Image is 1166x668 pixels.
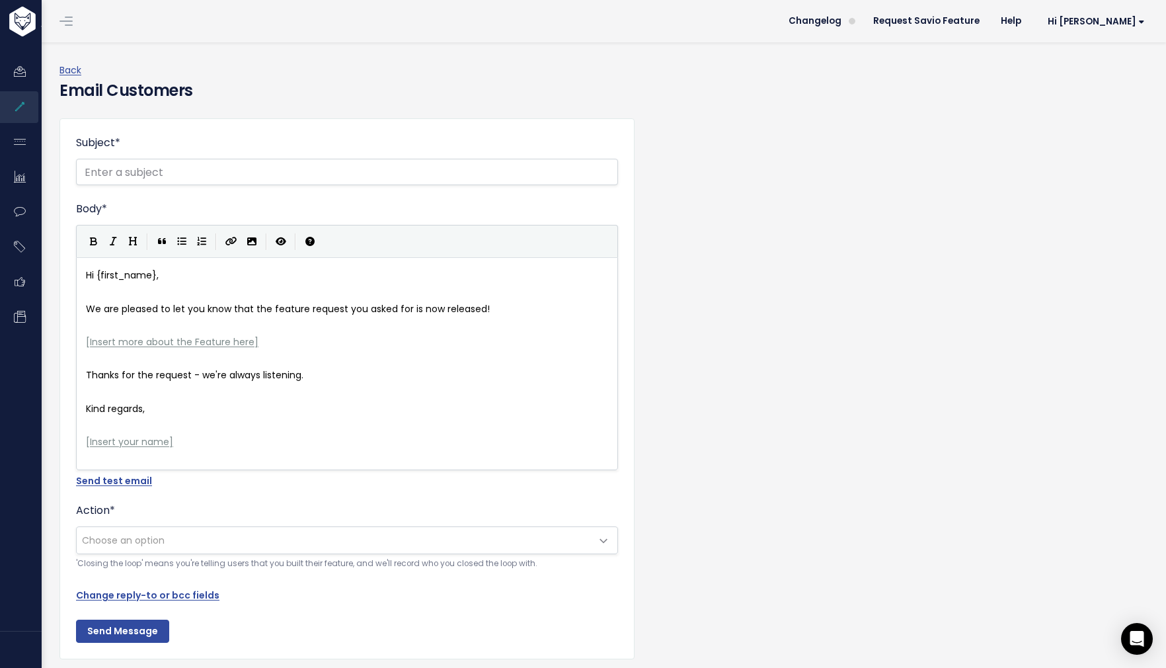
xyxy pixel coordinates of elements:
i: | [266,233,267,250]
label: Body [76,201,107,217]
i: | [147,233,148,250]
span: Insert more about the Feature here [90,335,254,349]
button: Import an image [242,231,262,251]
small: 'Closing the loop' means you're telling users that you built their feature, and we'll record who ... [76,557,618,571]
a: Help [990,11,1032,31]
span: Changelog [789,17,841,26]
a: Hi [PERSON_NAME] [1032,11,1155,32]
img: logo-white.9d6f32f41409.svg [6,7,108,36]
a: Request Savio Feature [863,11,990,31]
button: Generic List [172,231,192,251]
span: [ [86,435,90,448]
a: Change reply-to or bcc fields [76,589,219,602]
span: We are pleased to let you know that the feature request you asked for is now released! [86,302,490,315]
a: Back [59,63,81,77]
h4: Email Customers [59,79,1146,103]
button: Italic [103,231,123,251]
button: Bold [83,231,103,251]
label: Subject [76,135,120,151]
input: Enter a subject [76,159,618,185]
span: ] [169,435,173,448]
button: Toggle Preview [271,231,291,251]
span: Insert your name [90,435,169,448]
span: [ [86,335,90,349]
span: Hi {first_name}, [86,269,159,282]
label: Action [76,503,115,519]
span: ] [254,335,258,349]
input: Send Message [76,620,169,644]
span: Choose an option [82,534,165,547]
span: Hi [PERSON_NAME] [1048,17,1145,26]
button: Quote [152,231,172,251]
button: Heading [123,231,143,251]
i: | [215,233,217,250]
span: Thanks for the request - we're always listening. [86,368,303,382]
div: Open Intercom Messenger [1121,623,1153,655]
button: Numbered List [192,231,212,251]
i: | [295,233,296,250]
span: Kind regards, [86,402,145,415]
button: Create Link [221,231,242,251]
button: Markdown Guide [300,231,320,251]
a: Send test email [76,474,152,487]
